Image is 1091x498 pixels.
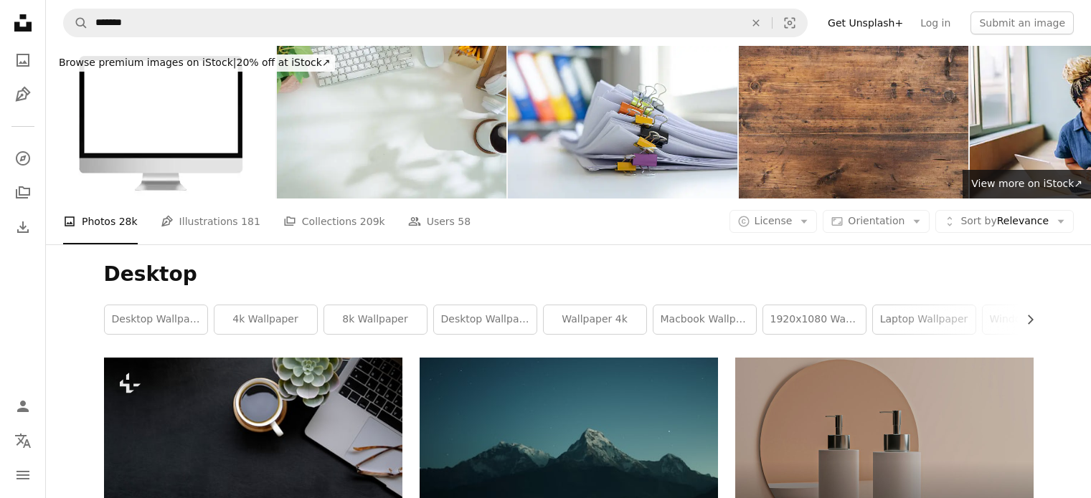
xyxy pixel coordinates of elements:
[63,9,808,37] form: Find visuals sitewide
[9,392,37,421] a: Log in / Sign up
[819,11,912,34] a: Get Unsplash+
[912,11,959,34] a: Log in
[935,210,1074,233] button: Sort byRelevance
[55,54,335,72] div: 20% off at iStock ↗
[104,450,402,463] a: Dark office leather workspace desk and supplies. Workplace and copy space
[9,178,37,207] a: Collections
[420,445,718,458] a: silhouette of mountains during nigh time photography
[9,144,37,173] a: Explore
[360,214,385,229] span: 209k
[729,210,818,233] button: License
[241,214,260,229] span: 181
[277,46,506,198] img: Top view white office desk with keyboard, coffee cup, headphone and stationery.
[873,305,976,334] a: laptop wallpaper
[214,305,317,334] a: 4k wallpaper
[434,305,537,334] a: desktop wallpapers
[823,210,930,233] button: Orientation
[9,461,37,489] button: Menu
[59,57,236,68] span: Browse premium images on iStock |
[739,46,968,198] img: Wood texture background. Top view of vintage wooden table with cracks. Surface of old knotted woo...
[46,46,344,80] a: Browse premium images on iStock|20% off at iStock↗
[960,214,1049,229] span: Relevance
[970,11,1074,34] button: Submit an image
[1017,305,1034,334] button: scroll list to the right
[653,305,756,334] a: macbook wallpaper
[9,80,37,109] a: Illustrations
[9,46,37,75] a: Photos
[763,305,866,334] a: 1920x1080 wallpaper
[9,213,37,241] a: Download History
[773,9,807,37] button: Visual search
[105,305,207,334] a: desktop wallpaper
[408,198,471,244] a: Users 58
[544,305,646,334] a: wallpaper 4k
[983,305,1085,334] a: windows 10 wallpaper
[283,198,385,244] a: Collections 209k
[755,215,793,226] span: License
[9,426,37,455] button: Language
[508,46,737,198] img: Heap of documents clipped with clips
[46,46,275,198] img: Computer Monitor Mockup with white screen isolated on white background
[848,215,905,226] span: Orientation
[963,170,1091,198] a: View more on iStock↗
[161,198,260,244] a: Illustrations 181
[971,178,1082,189] span: View more on iStock ↗
[458,214,471,229] span: 58
[740,9,772,37] button: Clear
[324,305,427,334] a: 8k wallpaper
[960,215,996,226] span: Sort by
[104,262,1034,287] h1: Desktop
[64,9,88,37] button: Search Unsplash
